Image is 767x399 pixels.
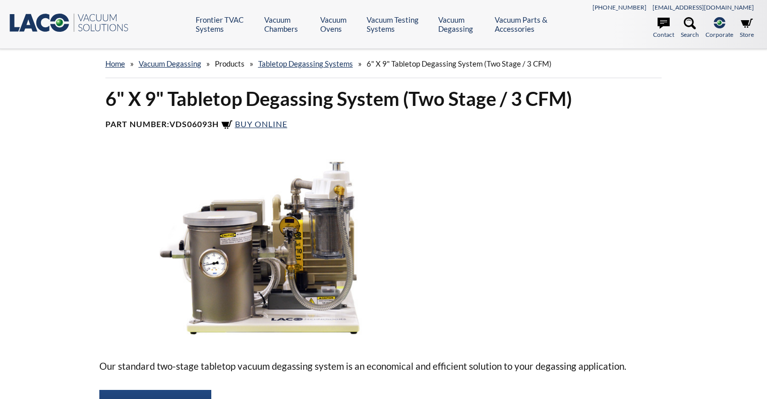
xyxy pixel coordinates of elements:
[99,359,668,374] p: Our standard two-stage tabletop vacuum degassing system is an economical and efficient solution t...
[681,17,699,39] a: Search
[105,119,662,131] h4: Part Number:
[705,30,733,39] span: Corporate
[105,49,662,78] div: » » » »
[367,59,552,68] span: 6" X 9" Tabletop Degassing System (Two Stage / 3 CFM)
[99,155,433,343] img: Tabletop Degassing System image
[264,15,313,33] a: Vacuum Chambers
[495,15,569,33] a: Vacuum Parts & Accessories
[105,59,125,68] a: home
[235,119,287,129] span: Buy Online
[593,4,646,11] a: [PHONE_NUMBER]
[221,119,287,129] a: Buy Online
[653,17,674,39] a: Contact
[105,86,662,111] h1: 6" X 9" Tabletop Degassing System (Two Stage / 3 CFM)
[438,15,487,33] a: Vacuum Degassing
[215,59,245,68] span: Products
[139,59,201,68] a: Vacuum Degassing
[196,15,257,33] a: Frontier TVAC Systems
[320,15,359,33] a: Vacuum Ovens
[740,17,754,39] a: Store
[258,59,353,68] a: Tabletop Degassing Systems
[169,119,219,129] b: VDS06093H
[367,15,431,33] a: Vacuum Testing Systems
[653,4,754,11] a: [EMAIL_ADDRESS][DOMAIN_NAME]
